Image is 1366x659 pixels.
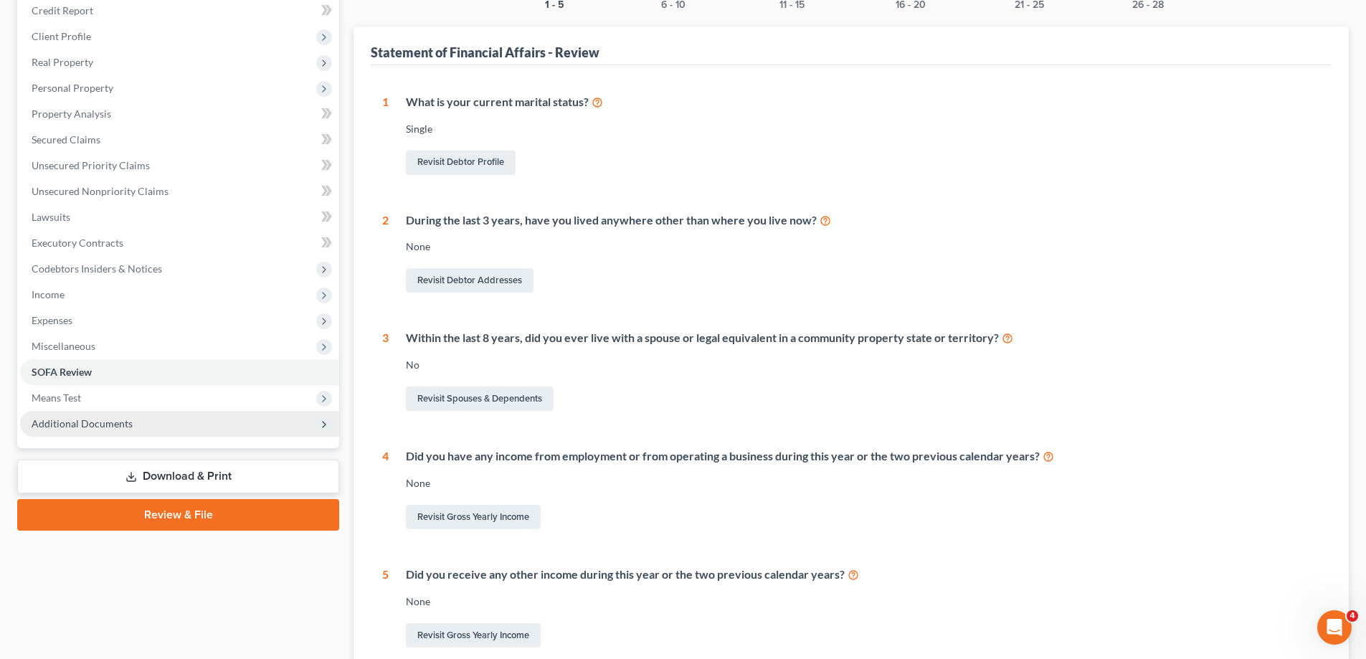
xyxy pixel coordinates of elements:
[406,151,516,175] a: Revisit Debtor Profile
[406,594,1320,609] div: None
[32,108,111,120] span: Property Analysis
[406,448,1320,465] div: Did you have any income from employment or from operating a business during this year or the two ...
[32,288,65,300] span: Income
[406,505,541,529] a: Revisit Gross Yearly Income
[20,179,339,204] a: Unsecured Nonpriority Claims
[32,133,100,146] span: Secured Claims
[32,314,72,326] span: Expenses
[32,185,169,197] span: Unsecured Nonpriority Claims
[20,230,339,256] a: Executory Contracts
[32,82,113,94] span: Personal Property
[32,237,123,249] span: Executory Contracts
[1347,610,1358,622] span: 4
[406,623,541,648] a: Revisit Gross Yearly Income
[32,417,133,430] span: Additional Documents
[32,366,92,378] span: SOFA Review
[371,44,599,61] div: Statement of Financial Affairs - Review
[20,204,339,230] a: Lawsuits
[20,101,339,127] a: Property Analysis
[406,566,1320,583] div: Did you receive any other income during this year or the two previous calendar years?
[32,211,70,223] span: Lawsuits
[32,30,91,42] span: Client Profile
[32,340,95,352] span: Miscellaneous
[406,330,1320,346] div: Within the last 8 years, did you ever live with a spouse or legal equivalent in a community prope...
[32,262,162,275] span: Codebtors Insiders & Notices
[382,566,389,650] div: 5
[382,330,389,414] div: 3
[406,268,533,293] a: Revisit Debtor Addresses
[20,153,339,179] a: Unsecured Priority Claims
[382,212,389,296] div: 2
[406,122,1320,136] div: Single
[406,387,554,411] a: Revisit Spouses & Dependents
[382,448,389,532] div: 4
[20,127,339,153] a: Secured Claims
[32,159,150,171] span: Unsecured Priority Claims
[406,212,1320,229] div: During the last 3 years, have you lived anywhere other than where you live now?
[17,460,339,493] a: Download & Print
[382,94,389,178] div: 1
[406,476,1320,490] div: None
[406,240,1320,254] div: None
[406,358,1320,372] div: No
[32,4,93,16] span: Credit Report
[32,56,93,68] span: Real Property
[32,392,81,404] span: Means Test
[17,499,339,531] a: Review & File
[1317,610,1352,645] iframe: Intercom live chat
[20,359,339,385] a: SOFA Review
[406,94,1320,110] div: What is your current marital status?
